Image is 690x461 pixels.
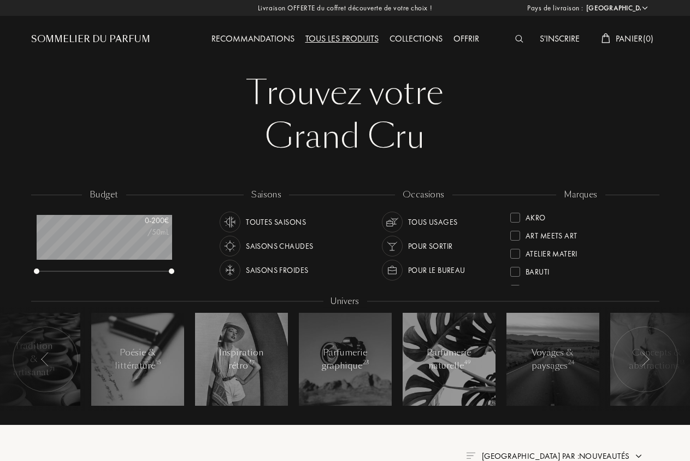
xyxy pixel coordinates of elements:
span: 15 [156,359,161,366]
div: Grand Cru [39,115,651,159]
div: Pour sortir [408,236,453,256]
div: Tous les produits [300,32,384,46]
a: Collections [384,33,448,44]
div: Saisons froides [246,260,308,281]
img: filter_by.png [466,452,475,459]
div: budget [82,189,126,201]
span: 23 [363,359,369,366]
div: Inspiration rétro [218,346,264,372]
div: Toutes saisons [246,212,306,232]
span: Pays de livraison : [527,3,583,14]
img: usage_occasion_party_white.svg [385,238,400,254]
div: Offrir [448,32,485,46]
a: Tous les produits [300,33,384,44]
div: Art Meets Art [526,226,577,241]
div: Parfumerie graphique [322,346,369,372]
img: usage_season_cold_white.svg [222,262,238,278]
div: Pour le bureau [408,260,465,281]
div: 0 - 200 € [114,215,169,226]
div: Saisons chaudes [246,236,313,256]
div: Trouvez votre [39,71,651,115]
img: arr_left.svg [41,352,50,366]
div: Akro [526,208,546,223]
span: Panier ( 0 ) [616,33,654,44]
div: occasions [395,189,452,201]
div: Univers [323,295,367,308]
a: S'inscrire [534,33,585,44]
img: usage_occasion_all_white.svg [385,214,400,230]
img: arr_left.svg [641,352,650,366]
img: usage_season_average_white.svg [222,214,238,230]
div: S'inscrire [534,32,585,46]
div: saisons [244,189,289,201]
img: usage_occasion_work_white.svg [385,262,400,278]
div: marques [556,189,605,201]
div: Collections [384,32,448,46]
a: Offrir [448,33,485,44]
div: /50mL [114,226,169,238]
img: cart_white.svg [601,33,610,43]
span: 37 [249,359,255,366]
img: arrow.png [634,452,643,460]
span: 49 [464,359,470,366]
div: Tous usages [408,212,458,232]
img: usage_season_hot_white.svg [222,238,238,254]
a: Recommandations [206,33,300,44]
div: Baruti [526,262,550,277]
a: Sommelier du Parfum [31,33,150,46]
div: Atelier Materi [526,244,577,259]
div: Parfumerie naturelle [426,346,472,372]
img: search_icn_white.svg [515,35,523,43]
div: Binet-Papillon [526,281,580,295]
div: Voyages & paysages [529,346,576,372]
div: Recommandations [206,32,300,46]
